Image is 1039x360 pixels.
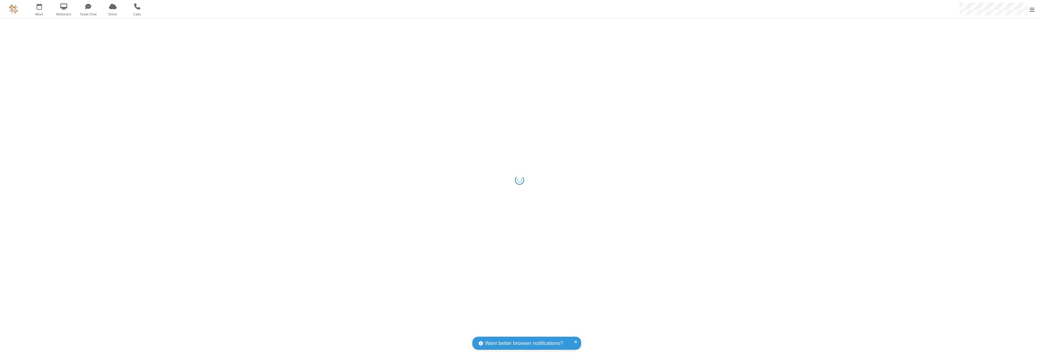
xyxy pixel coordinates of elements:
[485,339,563,347] span: Want better browser notifications?
[53,11,75,17] span: Webinars
[77,11,100,17] span: Team Chat
[9,5,18,14] img: QA Selenium DO NOT DELETE OR CHANGE
[101,11,124,17] span: Drive
[28,11,51,17] span: Meet
[126,11,149,17] span: Calls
